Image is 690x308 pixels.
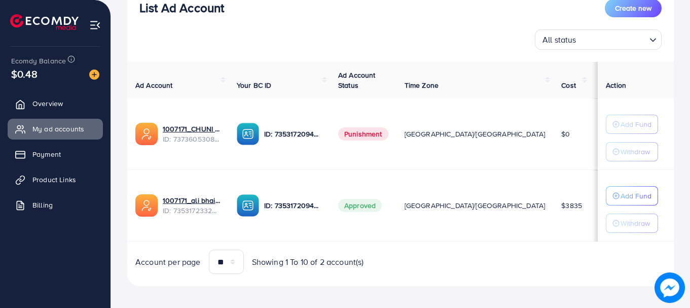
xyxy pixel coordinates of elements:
[89,19,101,31] img: menu
[8,119,103,139] a: My ad accounts
[237,194,259,217] img: ic-ba-acc.ded83a64.svg
[32,98,63,109] span: Overview
[237,123,259,145] img: ic-ba-acc.ded83a64.svg
[163,134,221,144] span: ID: 7373605308482207761
[561,129,570,139] span: $0
[264,128,322,140] p: ID: 7353172094433247233
[32,149,61,159] span: Payment
[135,123,158,145] img: ic-ads-acc.e4c84228.svg
[606,186,658,206] button: Add Fund
[135,194,158,217] img: ic-ads-acc.e4c84228.svg
[405,129,546,139] span: [GEOGRAPHIC_DATA]/[GEOGRAPHIC_DATA]
[606,115,658,134] button: Add Fund
[405,200,546,211] span: [GEOGRAPHIC_DATA]/[GEOGRAPHIC_DATA]
[89,70,99,80] img: image
[252,256,364,268] span: Showing 1 To 10 of 2 account(s)
[561,80,576,90] span: Cost
[338,70,376,90] span: Ad Account Status
[163,206,221,216] span: ID: 7353172332338298896
[10,14,79,30] img: logo
[135,256,201,268] span: Account per page
[606,142,658,161] button: Withdraw
[8,144,103,164] a: Payment
[621,118,651,130] p: Add Fund
[655,272,685,303] img: image
[163,195,221,216] div: <span class='underline'>1007171_ali bhai 212_1712043871986</span></br>7353172332338298896
[139,1,224,15] h3: List Ad Account
[621,190,651,202] p: Add Fund
[338,127,388,141] span: Punishment
[237,80,272,90] span: Your BC ID
[621,217,650,229] p: Withdraw
[135,80,173,90] span: Ad Account
[606,80,626,90] span: Action
[8,169,103,190] a: Product Links
[540,32,578,47] span: All status
[32,175,76,185] span: Product Links
[579,30,645,47] input: Search for option
[32,200,53,210] span: Billing
[8,93,103,114] a: Overview
[8,195,103,215] a: Billing
[405,80,439,90] span: Time Zone
[163,124,221,134] a: 1007171_CHUNI CHUTIYA AD ACC_1716801286209
[338,199,382,212] span: Approved
[32,124,84,134] span: My ad accounts
[11,56,66,66] span: Ecomdy Balance
[561,200,582,211] span: $3835
[163,124,221,145] div: <span class='underline'>1007171_CHUNI CHUTIYA AD ACC_1716801286209</span></br>7373605308482207761
[621,146,650,158] p: Withdraw
[264,199,322,212] p: ID: 7353172094433247233
[615,3,651,13] span: Create new
[11,66,38,81] span: $0.48
[535,29,662,50] div: Search for option
[606,214,658,233] button: Withdraw
[163,195,221,206] a: 1007171_ali bhai 212_1712043871986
